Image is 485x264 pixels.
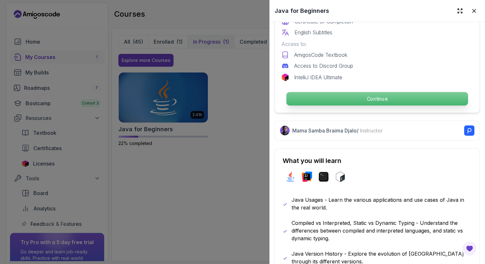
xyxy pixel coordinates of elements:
[292,127,383,134] p: Mama Samba Braima Djalo /
[292,196,472,211] p: Java Usages - Learn the various applications and use cases of Java in the real world.
[294,73,342,81] p: IntelliJ IDEA Ultimate
[275,6,329,15] h2: Java for Beginners
[360,127,383,134] span: Instructor
[292,219,472,242] p: Compiled vs Interpreted, Static vs Dynamic Typing - Understand the differences between compiled a...
[462,241,477,256] button: Open Feedback Button
[283,156,472,165] h2: What you will learn
[286,92,468,106] p: Continue
[294,62,353,70] p: Access to Discord Group
[281,40,473,48] p: Access to:
[285,172,295,182] img: java logo
[286,92,468,106] button: Continue
[319,172,329,182] img: terminal logo
[280,126,290,135] img: Nelson Djalo
[281,73,289,81] img: jetbrains logo
[302,172,312,182] img: intellij logo
[294,29,332,36] p: English Subtitles
[294,51,347,59] p: AmigosCode Textbook
[335,172,345,182] img: bash logo
[454,5,466,17] button: Expand drawer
